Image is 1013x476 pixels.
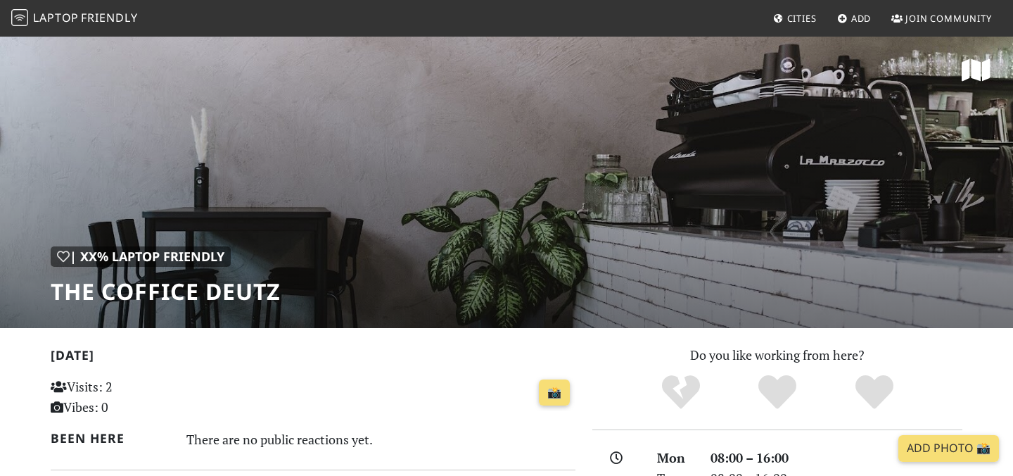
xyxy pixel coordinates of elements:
[898,435,999,462] a: Add Photo 📸
[51,246,231,267] div: In general, do you like working from here?
[832,6,877,31] a: Add
[767,6,822,31] a: Cities
[51,348,575,368] h2: [DATE]
[539,380,570,406] a: 📸
[11,9,28,26] img: LaptopFriendly
[51,278,281,305] h1: THE COFFICE DEUTZ
[51,377,215,418] p: Visits: 2 Vibes: 0
[186,428,576,451] div: There are no public reactions yet.
[886,6,998,31] a: Join Community
[51,431,170,446] h2: Been here
[632,373,730,412] div: No
[592,345,962,365] p: Do you like working from here?
[11,6,138,31] a: LaptopFriendly LaptopFriendly
[81,10,137,25] span: Friendly
[787,12,817,25] span: Cities
[729,373,826,412] div: Yes
[649,448,702,468] div: Mon
[826,373,923,412] div: Definitely!
[851,12,872,25] span: Add
[702,448,971,468] div: 08:00 – 16:00
[33,10,79,25] span: Laptop
[905,12,992,25] span: Join Community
